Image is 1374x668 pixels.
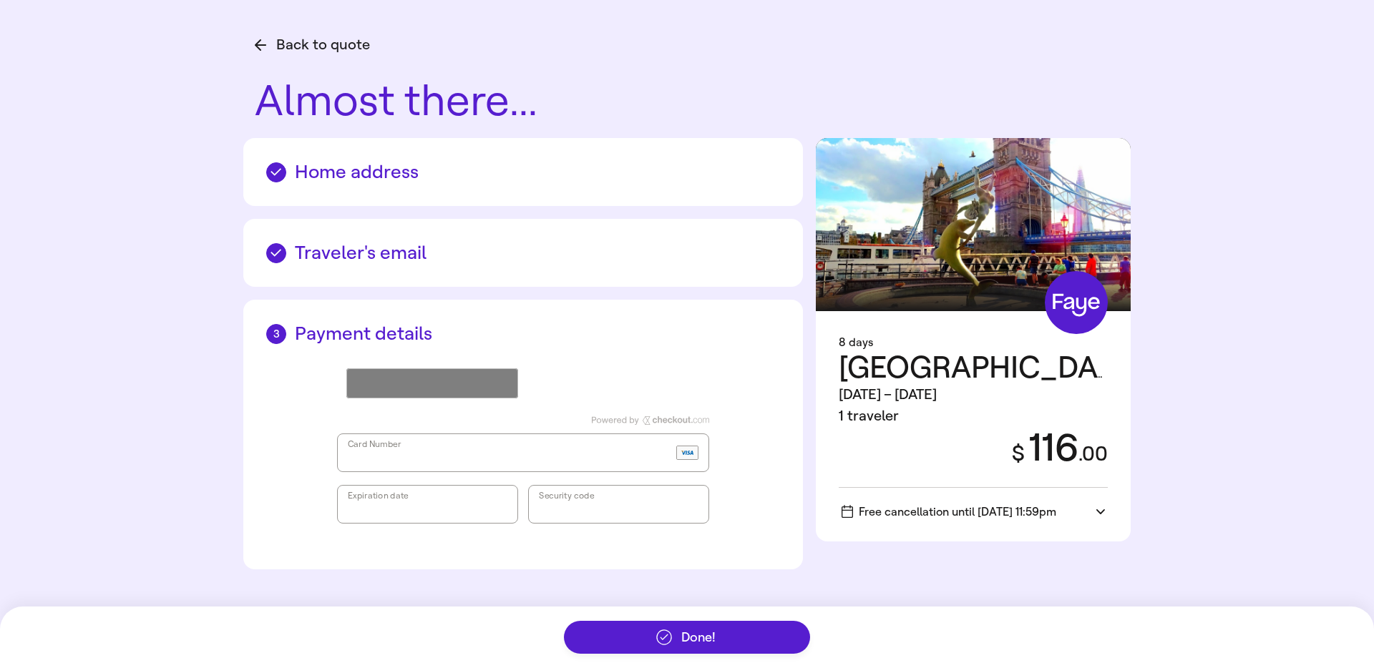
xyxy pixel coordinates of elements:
span: [GEOGRAPHIC_DATA] [839,350,1140,385]
div: [DATE] – [DATE] [839,384,1108,406]
button: Back to quote [255,34,370,56]
h2: Payment details [266,323,780,345]
span: $ [1012,441,1025,466]
div: 1 traveler [839,406,1108,427]
div: 116 [995,427,1108,469]
span: . 00 [1078,442,1108,466]
h2: Home address [266,161,780,183]
div: 8 days [839,334,1108,351]
h1: Almost there... [255,79,1131,124]
h2: Traveler's email [266,242,780,264]
span: Free cancellation until [DATE] 11:59pm [842,505,1056,519]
